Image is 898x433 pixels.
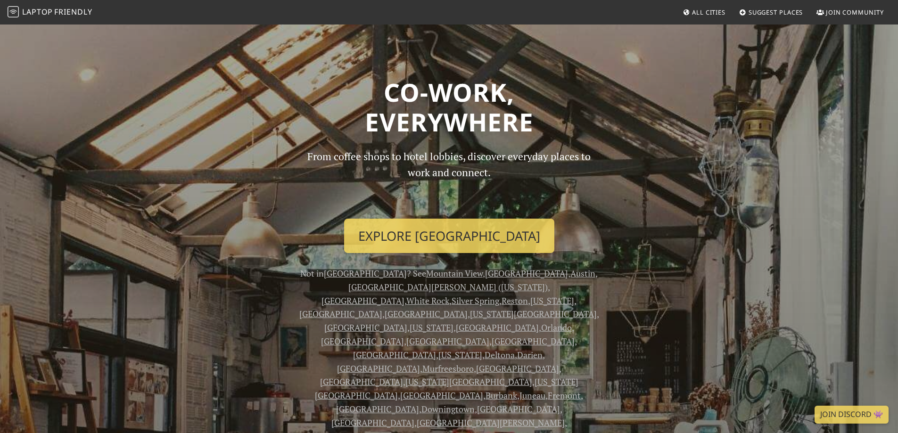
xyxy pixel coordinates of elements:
a: Darien [517,349,543,360]
a: [GEOGRAPHIC_DATA] [337,363,420,374]
a: Deltona [485,349,515,360]
a: [GEOGRAPHIC_DATA] [320,376,403,387]
a: [GEOGRAPHIC_DATA] [406,335,489,347]
a: Suggest Places [735,4,807,21]
a: Join Discord 👾 [815,406,889,424]
span: Laptop [22,7,53,17]
p: From coffee shops to hotel lobbies, discover everyday places to work and connect. [299,148,599,211]
a: [GEOGRAPHIC_DATA] [299,308,382,319]
a: [US_STATE] [410,322,453,333]
a: [GEOGRAPHIC_DATA] [324,268,407,279]
a: All Cities [679,4,729,21]
a: [GEOGRAPHIC_DATA] [353,349,436,360]
a: [GEOGRAPHIC_DATA] [456,322,539,333]
a: Fremont [548,390,581,401]
a: Reston [502,295,528,306]
a: [GEOGRAPHIC_DATA] [385,308,468,319]
a: [US_STATE] [438,349,482,360]
a: Orlando [541,322,572,333]
span: All Cities [692,8,725,16]
img: LaptopFriendly [8,6,19,17]
a: [US_STATE] [530,295,574,306]
a: [GEOGRAPHIC_DATA] [476,363,559,374]
a: Burbank [486,390,517,401]
a: Austin [570,268,595,279]
a: [US_STATE][GEOGRAPHIC_DATA] [405,376,532,387]
a: [GEOGRAPHIC_DATA] [321,295,404,306]
a: [GEOGRAPHIC_DATA] [336,403,419,415]
span: Suggest Places [749,8,803,16]
span: Friendly [54,7,92,17]
span: Join Community [826,8,884,16]
a: [GEOGRAPHIC_DATA] [492,335,575,347]
a: [GEOGRAPHIC_DATA] [477,403,560,415]
a: [GEOGRAPHIC_DATA] [321,335,404,347]
a: Downingtown [421,403,475,415]
a: [GEOGRAPHIC_DATA][PERSON_NAME] ([US_STATE]) [348,281,548,293]
a: [GEOGRAPHIC_DATA] [324,322,407,333]
a: [GEOGRAPHIC_DATA] [485,268,568,279]
a: Silver Spring [452,295,499,306]
a: [US_STATE][GEOGRAPHIC_DATA] [470,308,597,319]
a: Murfreesboro [422,363,474,374]
a: [GEOGRAPHIC_DATA] [400,390,483,401]
a: Join Community [813,4,888,21]
a: [GEOGRAPHIC_DATA] [331,417,414,428]
a: [GEOGRAPHIC_DATA][PERSON_NAME] [417,417,565,428]
a: White Rock [406,295,449,306]
a: LaptopFriendly LaptopFriendly [8,4,92,21]
a: Juneau [519,390,545,401]
a: Mountain View [426,268,483,279]
a: Explore [GEOGRAPHIC_DATA] [344,219,554,253]
h1: Co-work, Everywhere [144,77,755,137]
